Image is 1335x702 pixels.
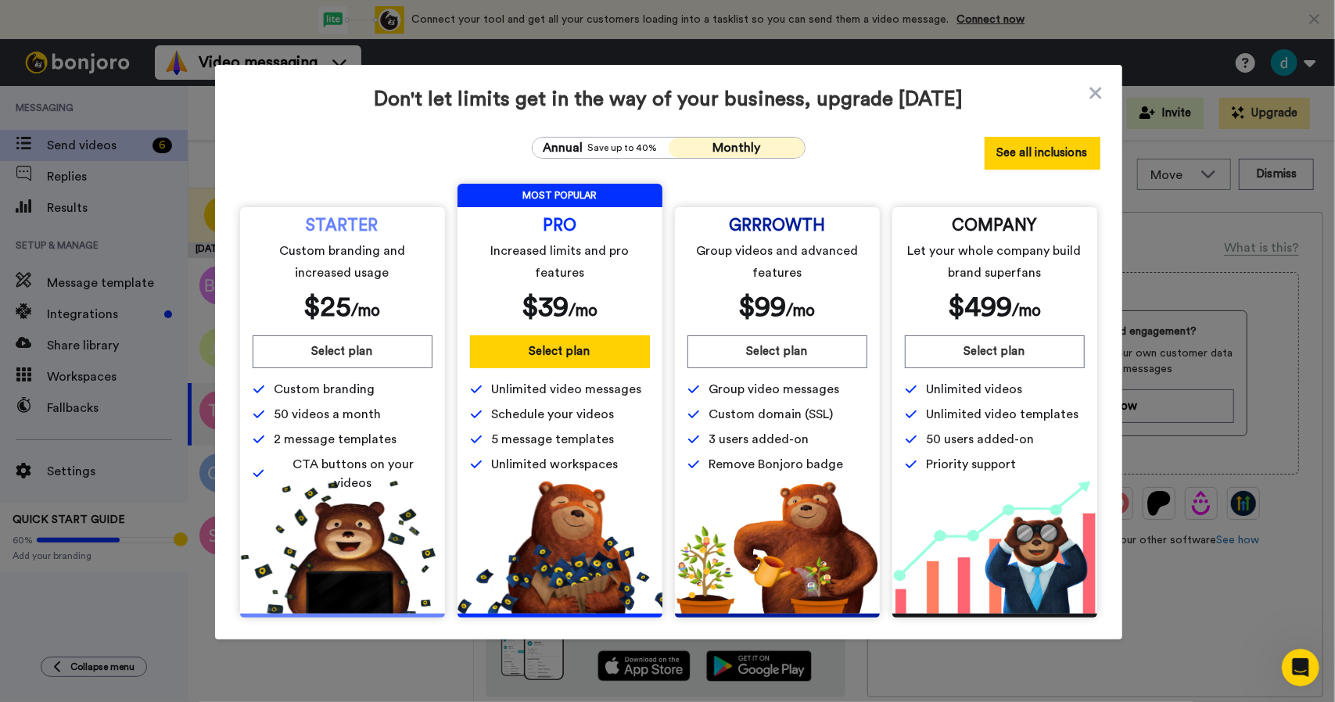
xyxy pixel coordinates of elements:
[985,137,1100,170] button: See all inclusions
[709,405,834,424] span: Custom domain (SSL)
[275,405,382,424] span: 50 videos a month
[304,293,352,321] span: $ 25
[275,380,375,399] span: Custom branding
[675,481,880,614] img: edd2fd70e3428fe950fd299a7ba1283f.png
[892,481,1097,614] img: baac238c4e1197dfdb093d3ea7416ec4.png
[588,141,658,154] span: Save up to 40%
[352,303,381,319] span: /mo
[470,335,650,368] button: Select plan
[669,138,805,158] button: Monthly
[907,240,1082,284] span: Let your whole company build brand superfans
[237,87,1100,112] span: Don't let limits get in the way of your business, upgrade [DATE]
[739,293,787,321] span: $ 99
[927,380,1023,399] span: Unlimited videos
[1282,649,1319,686] iframe: Intercom live chat
[709,430,809,449] span: 3 users added-on
[690,240,864,284] span: Group videos and advanced features
[927,455,1017,474] span: Priority support
[569,303,598,319] span: /mo
[1012,303,1041,319] span: /mo
[275,430,397,449] span: 2 message templates
[544,138,583,157] span: Annual
[953,220,1037,232] span: COMPANY
[492,455,619,474] span: Unlimited workspaces
[927,405,1079,424] span: Unlimited video templates
[709,455,844,474] span: Remove Bonjoro badge
[927,430,1035,449] span: 50 users added-on
[492,430,615,449] span: 5 message templates
[492,380,642,399] span: Unlimited video messages
[458,184,662,207] span: MOST POPULAR
[533,138,669,158] button: AnnualSave up to 40%
[543,220,576,232] span: PRO
[948,293,1012,321] span: $ 499
[729,220,825,232] span: GRRROWTH
[458,481,662,614] img: b5b10b7112978f982230d1107d8aada4.png
[255,240,429,284] span: Custom branding and increased usage
[787,303,816,319] span: /mo
[905,335,1085,368] button: Select plan
[472,240,647,284] span: Increased limits and pro features
[687,335,867,368] button: Select plan
[492,405,615,424] span: Schedule your videos
[274,455,432,492] span: CTA buttons on your videos
[712,141,760,154] span: Monthly
[522,293,569,321] span: $ 39
[253,335,432,368] button: Select plan
[709,380,840,399] span: Group video messages
[240,481,445,614] img: 5112517b2a94bd7fef09f8ca13467cef.png
[307,220,379,232] span: STARTER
